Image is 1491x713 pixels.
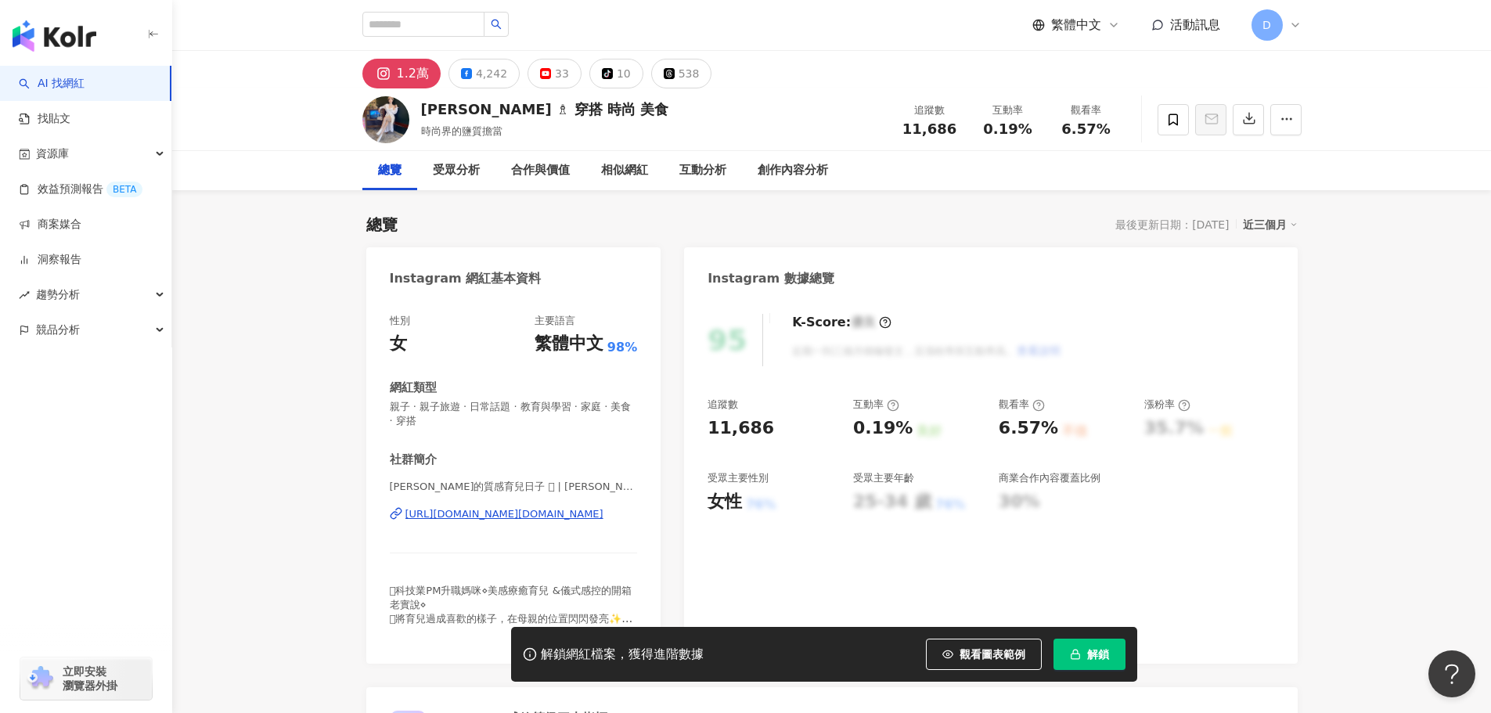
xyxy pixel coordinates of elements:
a: 商案媒合 [19,217,81,232]
span: rise [19,290,30,301]
div: 網紅類型 [390,380,437,396]
div: 漲粉率 [1144,398,1190,412]
a: 效益預測報告BETA [19,182,142,197]
div: 追蹤數 [900,103,960,118]
div: 受眾分析 [433,161,480,180]
div: 主要語言 [535,314,575,328]
div: 繁體中文 [535,332,603,356]
div: 總覽 [378,161,402,180]
button: 觀看圖表範例 [926,639,1042,670]
div: 1.2萬 [397,63,429,85]
div: 觀看率 [999,398,1045,412]
span: 立即安裝 瀏覽器外掛 [63,664,117,693]
button: 33 [528,59,582,88]
div: 0.19% [853,416,913,441]
span: 活動訊息 [1170,17,1220,32]
span: 𓇊科技業PM升職媽咪⋄美感療癒育兒 &儀式感控的開箱老實說⋄ 𓆸將育兒過成喜歡的樣子，在母親的位置閃閃發亮✨在陽光照不到的地方 做自己的太陽 + 自然捲長腿男逗逗3Y ✞ [DEMOGRAPHI... [390,585,633,696]
div: 社群簡介 [390,452,437,468]
a: [URL][DOMAIN_NAME][DOMAIN_NAME] [390,507,638,521]
div: 觀看率 [1057,103,1116,118]
div: K-Score : [792,314,891,331]
div: 商業合作內容覆蓋比例 [999,471,1100,485]
button: 1.2萬 [362,59,441,88]
a: 找貼文 [19,111,70,127]
div: 6.57% [999,416,1058,441]
span: 6.57% [1061,121,1110,137]
div: 女性 [708,490,742,514]
a: searchAI 找網紅 [19,76,85,92]
span: 11,686 [902,121,956,137]
div: 4,242 [476,63,507,85]
span: 觀看圖表範例 [960,648,1025,661]
button: 538 [651,59,712,88]
div: [PERSON_NAME] ♗ 穿搭 時尚 美食 [421,99,669,119]
span: search [491,19,502,30]
div: 女 [390,332,407,356]
span: 98% [607,339,637,356]
div: 性別 [390,314,410,328]
button: 10 [589,59,643,88]
div: Instagram 數據總覽 [708,270,834,287]
div: 10 [617,63,631,85]
span: 解鎖 [1087,648,1109,661]
div: 538 [679,63,700,85]
div: 互動率 [978,103,1038,118]
span: 競品分析 [36,312,80,347]
a: 洞察報告 [19,252,81,268]
div: 創作內容分析 [758,161,828,180]
img: logo [13,20,96,52]
div: 近三個月 [1243,214,1298,235]
img: KOL Avatar [362,96,409,143]
span: 親子 · 親子旅遊 · 日常話題 · 教育與學習 · 家庭 · 美食 · 穿搭 [390,400,638,428]
div: 33 [555,63,569,85]
div: 總覽 [366,214,398,236]
span: 繁體中文 [1051,16,1101,34]
div: 合作與價值 [511,161,570,180]
div: 解鎖網紅檔案，獲得進階數據 [541,646,704,663]
div: 11,686 [708,416,774,441]
span: 資源庫 [36,136,69,171]
div: 受眾主要年齡 [853,471,914,485]
div: 最後更新日期：[DATE] [1115,218,1229,231]
span: 時尚界的鹽質擔當 [421,125,502,137]
div: [URL][DOMAIN_NAME][DOMAIN_NAME] [405,507,603,521]
span: D [1262,16,1271,34]
div: 受眾主要性別 [708,471,769,485]
div: Instagram 網紅基本資料 [390,270,542,287]
div: 相似網紅 [601,161,648,180]
img: chrome extension [25,666,56,691]
div: 互動率 [853,398,899,412]
div: 互動分析 [679,161,726,180]
a: chrome extension立即安裝 瀏覽器外掛 [20,657,152,700]
button: 4,242 [448,59,520,88]
span: 趨勢分析 [36,277,80,312]
div: 追蹤數 [708,398,738,412]
button: 解鎖 [1053,639,1125,670]
span: [PERSON_NAME]的質感育兒日子 𓆸 | [PERSON_NAME].good [390,480,638,494]
span: 0.19% [983,121,1032,137]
